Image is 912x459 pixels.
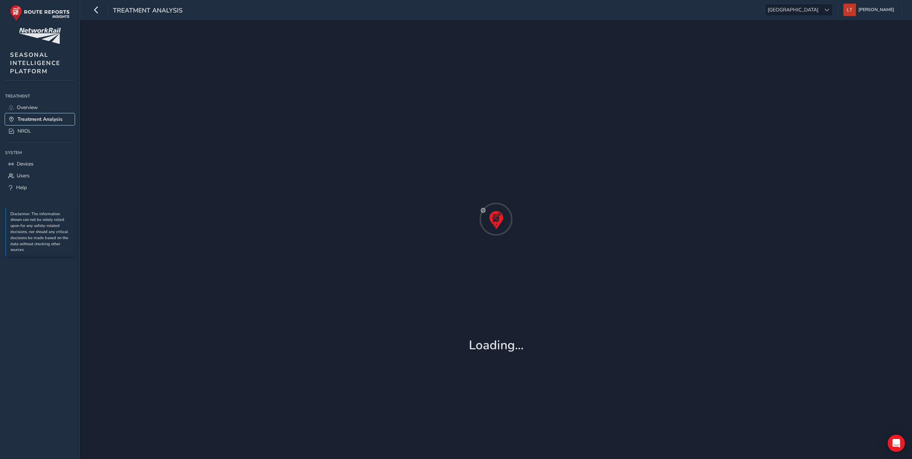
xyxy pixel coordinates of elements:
span: [PERSON_NAME] [858,4,894,16]
a: Users [5,170,75,182]
button: [PERSON_NAME] [843,4,897,16]
img: rr logo [10,5,70,21]
a: Help [5,182,75,193]
h1: Loading... [469,338,524,353]
img: diamond-layout [843,4,856,16]
a: Overview [5,102,75,113]
div: Treatment [5,91,75,102]
span: Users [17,172,30,179]
span: [GEOGRAPHIC_DATA] [765,4,821,16]
span: SEASONAL INTELLIGENCE PLATFORM [10,51,60,75]
span: Treatment Analysis [18,116,63,123]
span: NROL [18,128,31,134]
div: System [5,147,75,158]
a: NROL [5,125,75,137]
div: Open Intercom Messenger [888,435,905,452]
a: Devices [5,158,75,170]
p: Disclaimer: The information shown can not be solely relied upon for any safety-related decisions,... [10,211,71,253]
span: Devices [17,161,34,167]
span: Treatment Analysis [113,6,183,16]
span: Help [16,184,27,191]
img: customer logo [19,28,61,44]
span: Overview [17,104,38,111]
a: Treatment Analysis [5,113,75,125]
